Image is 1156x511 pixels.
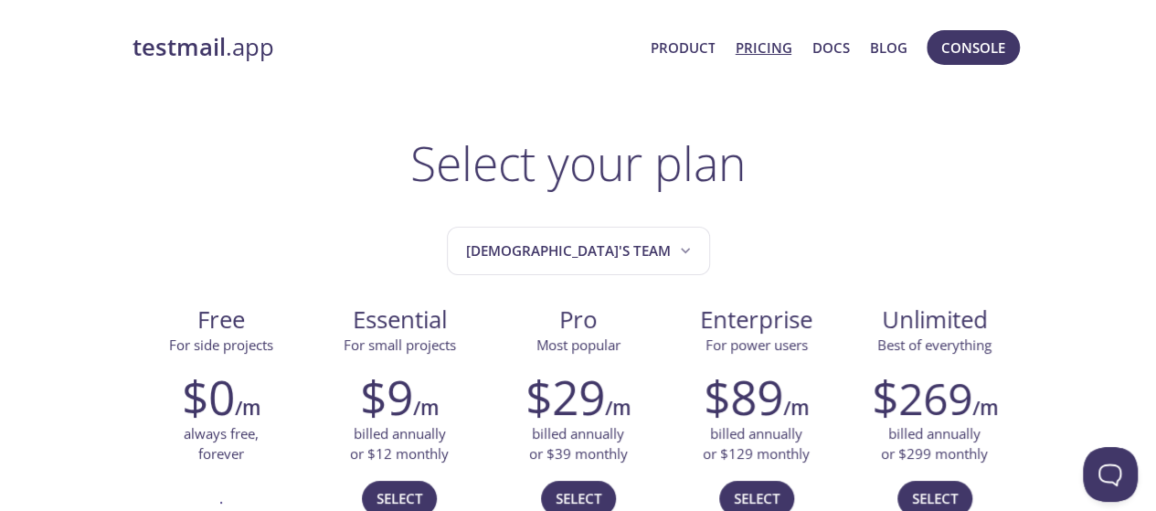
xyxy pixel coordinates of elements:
[184,424,259,463] p: always free, forever
[898,368,972,428] span: 269
[360,369,413,424] h2: $9
[410,135,746,190] h1: Select your plan
[877,335,992,354] span: Best of everything
[703,424,810,463] p: billed annually or $129 monthly
[881,424,988,463] p: billed annually or $299 monthly
[235,392,260,423] h6: /m
[735,36,791,59] a: Pricing
[972,392,998,423] h6: /m
[169,335,273,354] span: For side projects
[650,36,715,59] a: Product
[536,335,620,354] span: Most popular
[325,304,474,335] span: Essential
[447,227,710,275] button: Muhammed's team
[812,36,850,59] a: Docs
[704,369,783,424] h2: $89
[1083,447,1138,502] iframe: Help Scout Beacon - Open
[605,392,631,423] h6: /m
[872,369,972,424] h2: $
[682,304,831,335] span: Enterprise
[882,303,988,335] span: Unlimited
[344,335,456,354] span: For small projects
[413,392,439,423] h6: /m
[941,36,1005,59] span: Console
[927,30,1020,65] button: Console
[133,32,636,63] a: testmail.app
[376,486,422,510] span: Select
[912,486,958,510] span: Select
[783,392,809,423] h6: /m
[182,369,235,424] h2: $0
[466,239,695,263] span: [DEMOGRAPHIC_DATA]'s team
[529,424,628,463] p: billed annually or $39 monthly
[734,486,780,510] span: Select
[350,424,449,463] p: billed annually or $12 monthly
[870,36,907,59] a: Blog
[525,369,605,424] h2: $29
[705,335,808,354] span: For power users
[504,304,652,335] span: Pro
[556,486,601,510] span: Select
[147,304,296,335] span: Free
[133,31,226,63] strong: testmail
